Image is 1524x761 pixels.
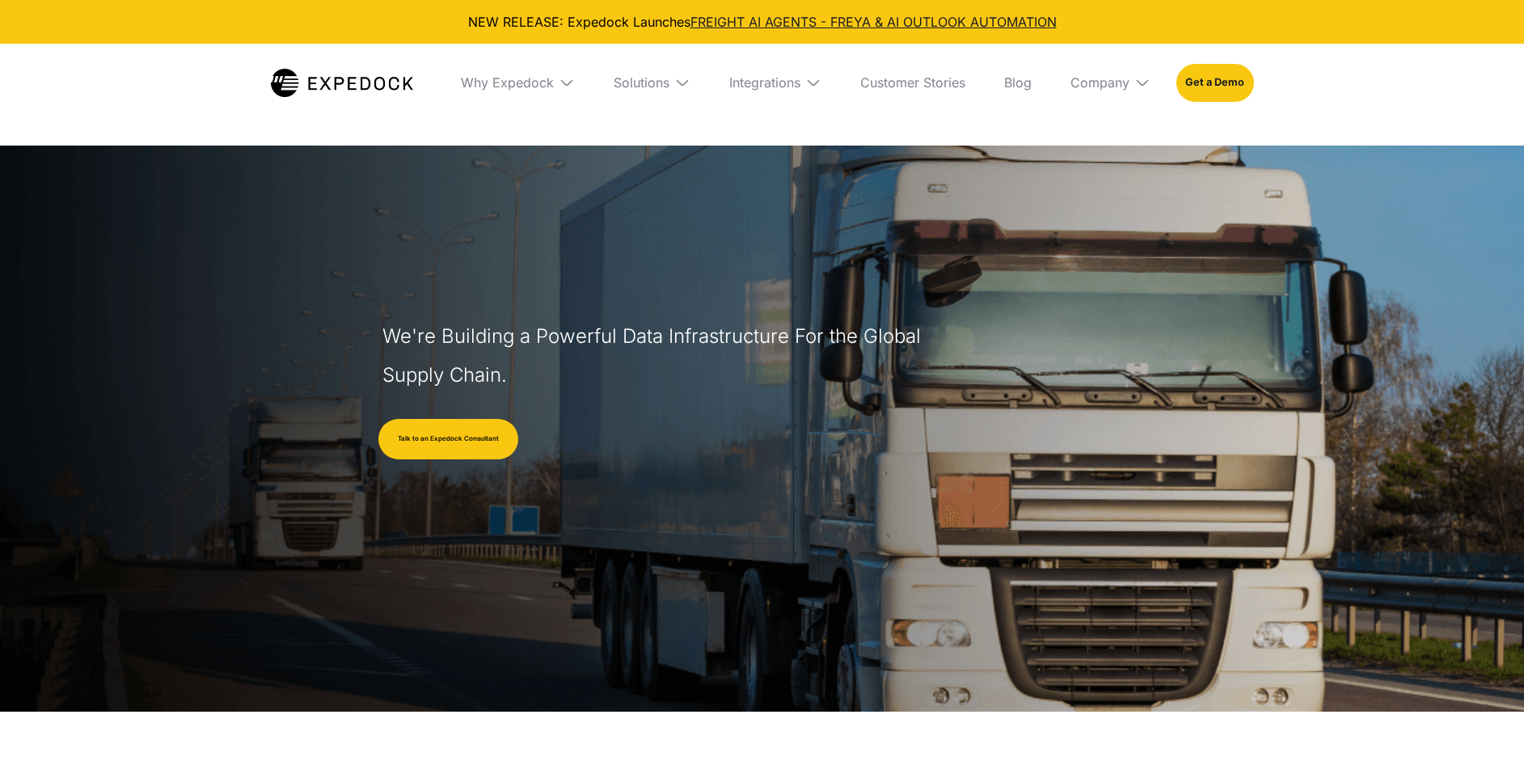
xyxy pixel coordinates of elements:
[614,74,669,91] div: Solutions
[716,44,834,121] div: Integrations
[378,419,518,459] a: Talk to an Expedock Consultant
[847,44,978,121] a: Customer Stories
[13,13,1511,31] div: NEW RELEASE: Expedock Launches
[1070,74,1129,91] div: Company
[1058,44,1163,121] div: Company
[690,14,1057,30] a: FREIGHT AI AGENTS - FREYA & AI OUTLOOK AUTOMATION
[601,44,703,121] div: Solutions
[729,74,800,91] div: Integrations
[1176,64,1253,101] a: Get a Demo
[382,317,929,395] h1: We're Building a Powerful Data Infrastructure For the Global Supply Chain.
[461,74,554,91] div: Why Expedock
[448,44,588,121] div: Why Expedock
[991,44,1045,121] a: Blog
